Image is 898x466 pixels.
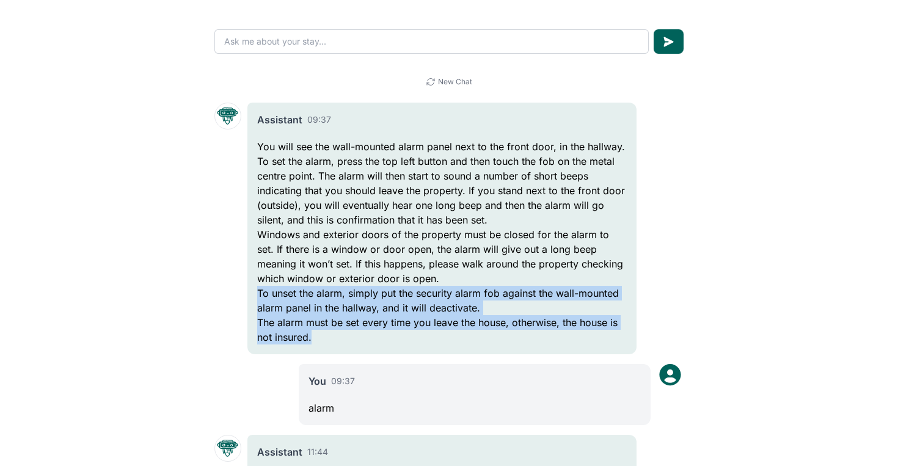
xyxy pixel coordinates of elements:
[308,401,641,415] p: alarm
[257,315,627,344] p: The alarm must be set every time you leave the house, otherwise, the house is not insured.
[257,445,302,459] span: Assistant
[308,374,326,388] span: You
[257,139,627,227] p: You will see the wall-mounted alarm panel next to the front door, in the hallway. To set the alar...
[257,286,627,315] p: To unset the alarm, simply put the security alarm fob against the wall-mounted alarm panel in the...
[257,112,302,127] span: Assistant
[257,227,627,286] p: Windows and exterior doors of the property must be closed for the alarm to set. If there is a win...
[331,375,355,387] span: 09:37
[214,29,649,54] input: Ask me about your stay...
[307,114,331,126] span: 09:37
[438,77,472,87] span: New Chat
[426,77,472,87] button: New Chat
[307,446,328,458] span: 11:44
